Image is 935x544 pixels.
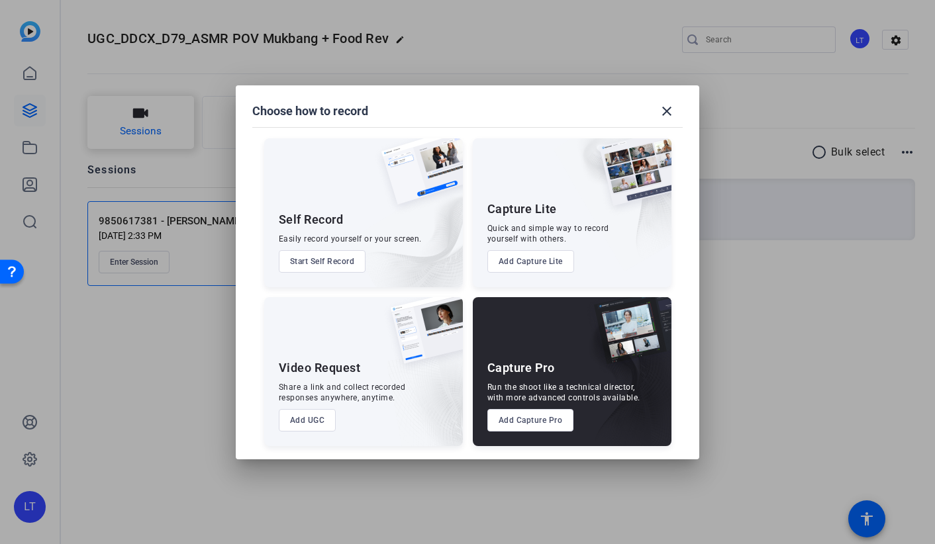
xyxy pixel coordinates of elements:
[589,138,671,219] img: capture-lite.png
[487,382,640,403] div: Run the shoot like a technical director, with more advanced controls available.
[487,360,555,376] div: Capture Pro
[386,338,463,446] img: embarkstudio-ugc-content.png
[487,223,609,244] div: Quick and simple way to record yourself with others.
[279,382,406,403] div: Share a link and collect recorded responses anywhere, anytime.
[487,201,557,217] div: Capture Lite
[279,360,361,376] div: Video Request
[252,103,368,119] h1: Choose how to record
[553,138,671,271] img: embarkstudio-capture-lite.png
[381,297,463,377] img: ugc-content.png
[279,409,336,431] button: Add UGC
[584,297,671,378] img: capture-pro.png
[487,409,574,431] button: Add Capture Pro
[348,167,463,287] img: embarkstudio-self-record.png
[279,212,344,228] div: Self Record
[573,314,671,446] img: embarkstudio-capture-pro.png
[659,103,675,119] mat-icon: close
[371,138,463,218] img: self-record.png
[279,234,422,244] div: Easily record yourself or your screen.
[279,250,366,273] button: Start Self Record
[487,250,574,273] button: Add Capture Lite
